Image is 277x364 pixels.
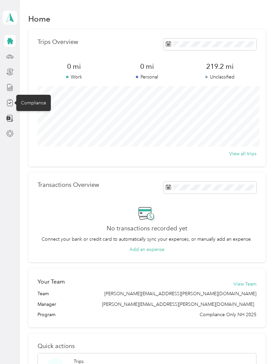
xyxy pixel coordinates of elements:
[110,73,183,80] p: Personal
[183,73,256,80] p: Unclassified
[38,39,78,46] p: Trips Overview
[233,281,256,288] button: View Team
[102,302,254,307] span: [PERSON_NAME][EMAIL_ADDRESS][PERSON_NAME][DOMAIN_NAME]
[110,62,183,71] span: 0 mi
[107,225,187,232] h2: No transactions recorded yet
[42,236,252,243] p: Connect your bank or credit card to automatically sync your expenses, or manually add an expense.
[38,62,111,71] span: 0 mi
[104,290,256,297] span: [PERSON_NAME][EMAIL_ADDRESS][PERSON_NAME][DOMAIN_NAME]
[240,327,277,364] iframe: Everlance-gr Chat Button Frame
[130,246,164,253] button: Add an expense
[200,311,256,318] span: Compliance Only NH 2025
[38,343,256,350] p: Quick actions
[16,95,51,111] div: Compliance
[38,290,49,297] span: Team
[38,311,55,318] span: Program
[229,150,256,157] button: View all trips
[28,15,50,22] h1: Home
[38,73,111,80] p: Work
[38,182,99,188] p: Transactions Overview
[38,278,65,286] h2: Your Team
[38,301,56,308] span: Manager
[183,62,256,71] span: 219.2 mi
